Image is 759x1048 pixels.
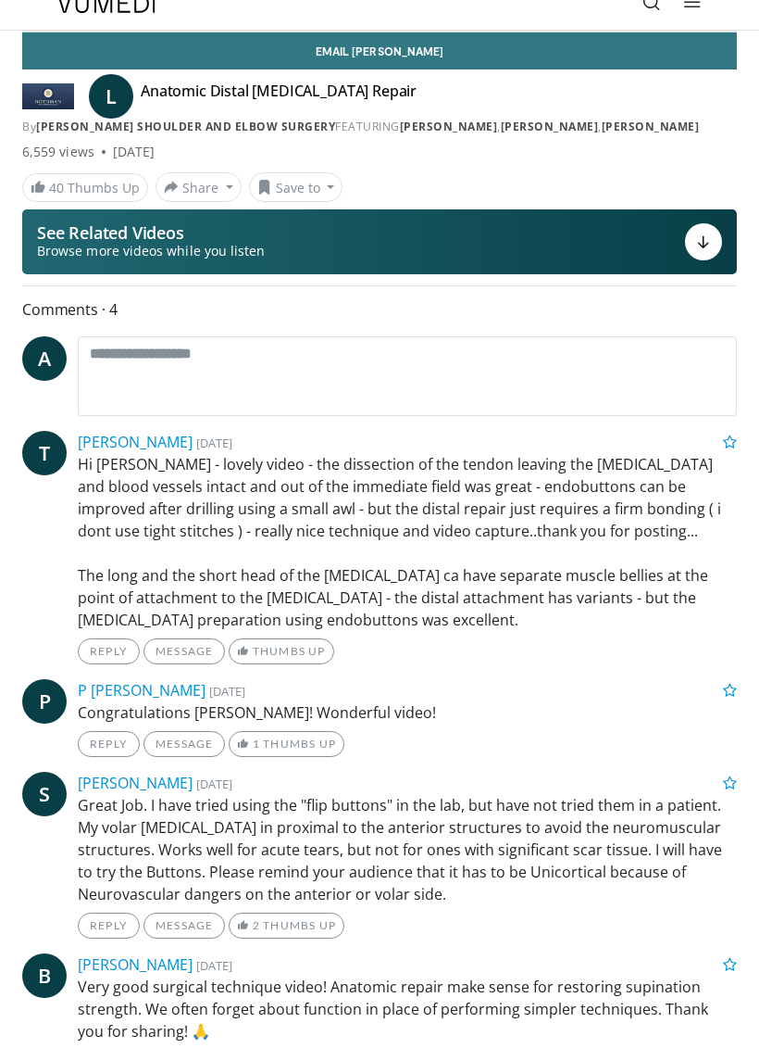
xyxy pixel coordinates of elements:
a: S [22,772,67,816]
button: See Related Videos Browse more videos while you listen [22,209,737,274]
a: Reply [78,638,140,664]
a: [PERSON_NAME] [501,119,599,134]
a: B [22,953,67,998]
a: P [22,679,67,724]
div: By FEATURING , , [22,119,737,135]
a: Reply [78,913,140,939]
a: [PERSON_NAME] [400,119,498,134]
a: Message [143,638,225,664]
p: Hi [PERSON_NAME] - lovely video - the dissection of the tendon leaving the [MEDICAL_DATA] and blo... [78,453,737,631]
small: [DATE] [196,776,232,792]
a: [PERSON_NAME] [78,432,193,452]
span: Comments 4 [22,297,737,322]
a: A [22,336,67,381]
a: 1 Thumbs Up [229,731,344,757]
a: Message [143,913,225,939]
button: Share [156,172,242,202]
div: [DATE] [113,143,155,161]
a: 2 Thumbs Up [229,913,344,939]
span: 1 [253,737,260,751]
span: Browse more videos while you listen [37,242,265,260]
p: See Related Videos [37,223,265,242]
p: Congratulations [PERSON_NAME]! Wonderful video! [78,701,737,724]
a: [PERSON_NAME] [602,119,700,134]
h4: Anatomic Distal [MEDICAL_DATA] Repair [141,82,417,111]
a: Thumbs Up [229,638,333,664]
a: [PERSON_NAME] Shoulder and Elbow Surgery [36,119,335,134]
img: Rothman Shoulder and Elbow Surgery [22,82,74,111]
a: 40 Thumbs Up [22,173,148,202]
button: Save to [249,172,343,202]
a: P [PERSON_NAME] [78,680,205,701]
span: 2 [253,918,260,932]
p: Very good surgical technique video! Anatomic repair make sense for restoring supination strength.... [78,976,737,1042]
a: Reply [78,731,140,757]
span: 40 [49,179,64,196]
a: [PERSON_NAME] [78,954,193,975]
a: Email [PERSON_NAME] [22,32,737,69]
a: Message [143,731,225,757]
small: [DATE] [196,435,232,451]
a: [PERSON_NAME] [78,773,193,793]
p: Great Job. I have tried using the "flip buttons" in the lab, but have not tried them in a patient... [78,794,737,905]
small: [DATE] [209,683,245,700]
span: 6,559 views [22,143,94,161]
a: T [22,431,67,475]
a: L [89,74,133,119]
small: [DATE] [196,957,232,974]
